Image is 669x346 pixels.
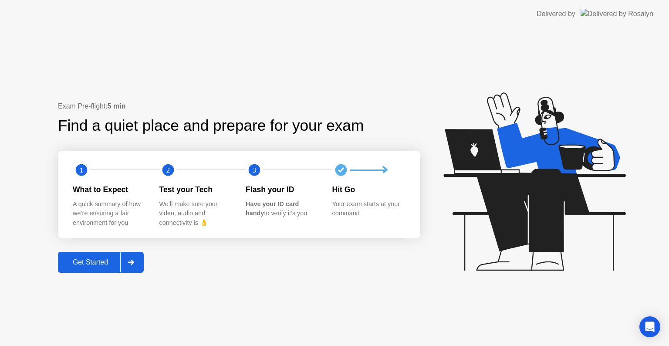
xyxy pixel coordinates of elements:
div: Find a quiet place and prepare for your exam [58,114,365,137]
b: Have your ID card handy [246,200,299,217]
div: Get Started [61,258,120,266]
div: Flash your ID [246,184,318,195]
div: Test your Tech [159,184,232,195]
text: 3 [253,166,256,174]
button: Get Started [58,252,144,273]
div: What to Expect [73,184,145,195]
div: Your exam starts at your command [332,200,405,218]
div: We’ll make sure your video, audio and connectivity is 👌 [159,200,232,228]
b: 5 min [108,102,126,110]
div: Open Intercom Messenger [639,316,660,337]
div: Exam Pre-flight: [58,101,420,112]
div: Delivered by [537,9,575,19]
div: A quick summary of how we’re ensuring a fair environment for you [73,200,145,228]
div: to verify it’s you [246,200,318,218]
text: 2 [166,166,169,174]
div: Hit Go [332,184,405,195]
img: Delivered by Rosalyn [581,9,653,19]
text: 1 [80,166,83,174]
